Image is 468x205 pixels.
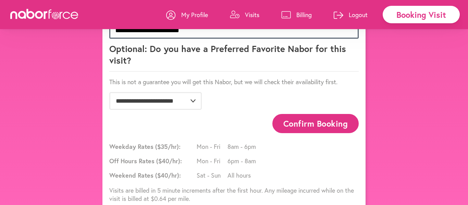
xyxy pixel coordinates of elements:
p: Logout [349,11,368,19]
span: Mon - Fri [197,157,227,165]
a: Visits [230,4,259,25]
span: ($ 40 /hr): [156,157,182,165]
span: Sat - Sun [197,171,227,179]
span: 8am - 6pm [227,142,258,151]
span: ($ 35 /hr): [155,142,181,151]
span: All hours [227,171,258,179]
a: Logout [334,4,368,25]
a: Billing [281,4,312,25]
p: Visits are billed in 5 minute increments after the first hour. Any mileage incurred while on the ... [109,186,359,203]
span: ($ 40 /hr): [155,171,181,179]
span: Weekend Rates [109,171,195,179]
button: Confirm Booking [272,114,359,133]
span: Mon - Fri [197,142,227,151]
span: Weekday Rates [109,142,195,151]
p: Billing [296,11,312,19]
a: My Profile [166,4,208,25]
div: Booking Visit [383,6,460,23]
span: Off Hours Rates [109,157,195,165]
p: This is not a guarantee you will get this Nabor, but we will check their availability first. [109,78,359,86]
span: 6pm - 8am [227,157,258,165]
p: Visits [245,11,259,19]
p: My Profile [181,11,208,19]
p: Optional: Do you have a Preferred Favorite Nabor for this visit? [109,43,359,72]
